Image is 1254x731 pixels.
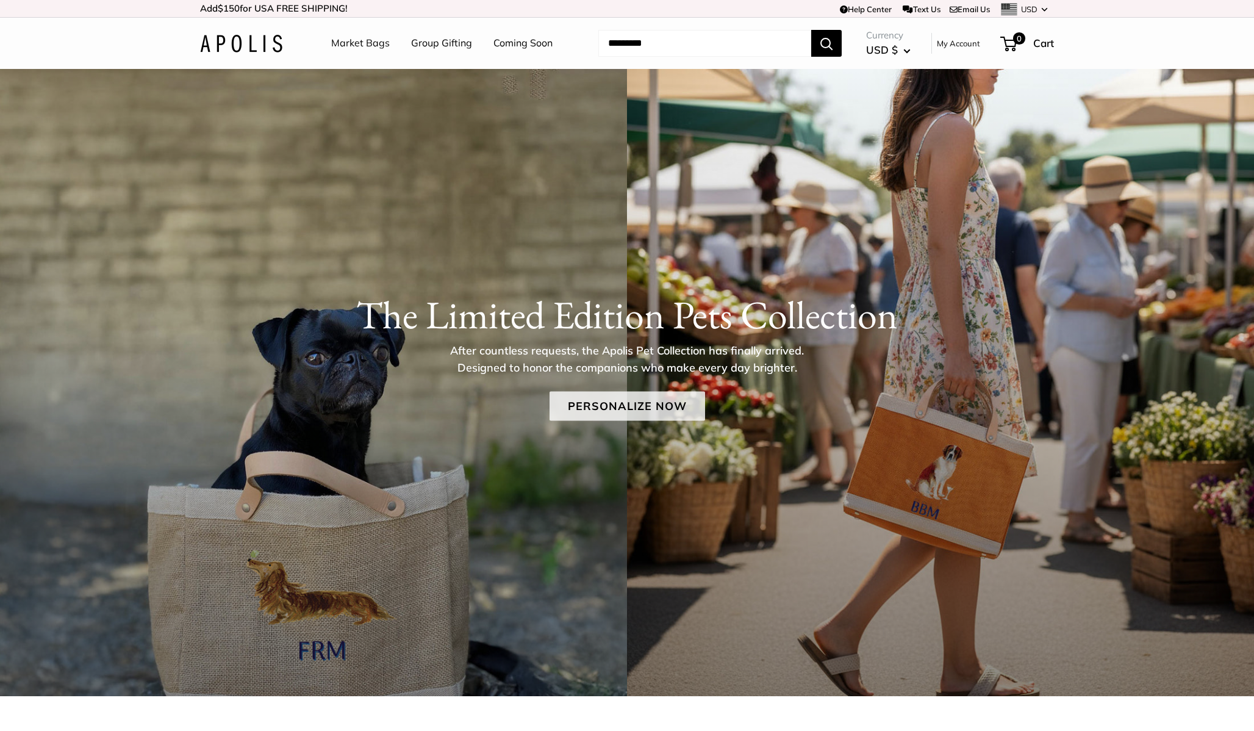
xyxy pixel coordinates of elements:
[598,30,811,57] input: Search...
[840,4,892,14] a: Help Center
[866,27,911,44] span: Currency
[1001,34,1054,53] a: 0 Cart
[331,34,390,52] a: Market Bags
[200,291,1054,337] h1: The Limited Edition Pets Collection
[866,43,898,56] span: USD $
[10,685,131,721] iframe: Sign Up via Text for Offers
[1013,32,1025,45] span: 0
[866,40,911,60] button: USD $
[903,4,940,14] a: Text Us
[550,391,705,420] a: Personalize Now
[493,34,553,52] a: Coming Soon
[811,30,842,57] button: Search
[429,342,825,376] p: After countless requests, the Apolis Pet Collection has finally arrived. Designed to honor the co...
[937,36,980,51] a: My Account
[411,34,472,52] a: Group Gifting
[218,2,240,14] span: $150
[200,35,282,52] img: Apolis
[1033,37,1054,49] span: Cart
[1021,4,1037,14] span: USD
[950,4,990,14] a: Email Us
